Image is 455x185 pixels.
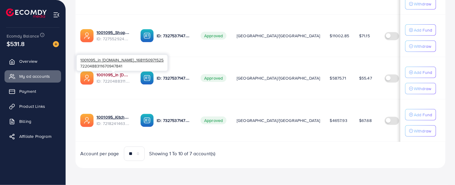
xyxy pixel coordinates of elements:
[80,150,119,157] span: Account per page
[140,114,154,127] img: ic-ba-acc.ded83a64.svg
[330,75,346,81] span: $5875.71
[97,29,131,35] a: 1001095_Shopping Center
[53,11,60,18] img: menu
[97,114,131,126] div: <span class='underline'>1001095_Kitchenlyst_1680641549988</span></br>7218241463522476034
[19,103,45,109] span: Product Links
[414,43,431,50] p: Withdraw
[19,133,51,139] span: Affiliate Program
[157,117,191,124] p: ID: 7327537147282571265
[97,114,131,120] a: 1001095_Kitchenlyst_1680641549988
[5,55,61,67] a: Overview
[414,127,431,135] p: Withdraw
[53,41,59,47] img: image
[5,130,61,142] a: Affiliate Program
[405,24,436,36] button: Add Fund
[405,125,436,137] button: Withdraw
[157,32,191,39] p: ID: 7327537147282571265
[5,85,61,97] a: Payment
[5,100,61,112] a: Product Links
[19,58,37,64] span: Overview
[19,118,31,124] span: Billing
[157,74,191,82] p: ID: 7327537147282571265
[201,74,226,82] span: Approved
[7,39,25,48] span: $531.8
[414,26,432,34] p: Add Fund
[5,70,61,82] a: My ad accounts
[80,57,164,63] span: 1001095_in [DOMAIN_NAME]_1681150971525
[201,117,226,124] span: Approved
[97,72,131,78] a: 1001095_in [DOMAIN_NAME]_1681150971525
[359,33,370,39] span: $71.15
[97,36,131,42] span: ID: 7275529244510306305
[140,71,154,85] img: ic-ba-acc.ded83a64.svg
[414,85,431,92] p: Withdraw
[429,158,450,180] iframe: Chat
[359,117,372,123] span: $67.68
[414,0,431,8] p: Withdraw
[97,120,131,126] span: ID: 7218241463522476034
[237,75,320,81] span: [GEOGRAPHIC_DATA]/[GEOGRAPHIC_DATA]
[5,115,61,127] a: Billing
[359,75,372,81] span: $55.47
[80,114,94,127] img: ic-ads-acc.e4c84228.svg
[97,78,131,84] span: ID: 7220488311670947841
[330,33,349,39] span: $11002.85
[330,117,347,123] span: $4657.93
[97,29,131,42] div: <span class='underline'>1001095_Shopping Center</span></br>7275529244510306305
[405,83,436,94] button: Withdraw
[201,32,226,40] span: Approved
[140,29,154,42] img: ic-ba-acc.ded83a64.svg
[19,73,50,79] span: My ad accounts
[414,111,432,118] p: Add Fund
[237,33,320,39] span: [GEOGRAPHIC_DATA]/[GEOGRAPHIC_DATA]
[149,150,216,157] span: Showing 1 To 10 of 7 account(s)
[405,41,436,52] button: Withdraw
[405,109,436,120] button: Add Fund
[414,69,432,76] p: Add Fund
[80,29,94,42] img: ic-ads-acc.e4c84228.svg
[405,67,436,78] button: Add Fund
[6,8,47,18] img: logo
[7,33,39,39] span: Ecomdy Balance
[237,117,320,123] span: [GEOGRAPHIC_DATA]/[GEOGRAPHIC_DATA]
[19,88,36,94] span: Payment
[80,71,94,85] img: ic-ads-acc.e4c84228.svg
[77,55,168,71] div: 7220488311670947841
